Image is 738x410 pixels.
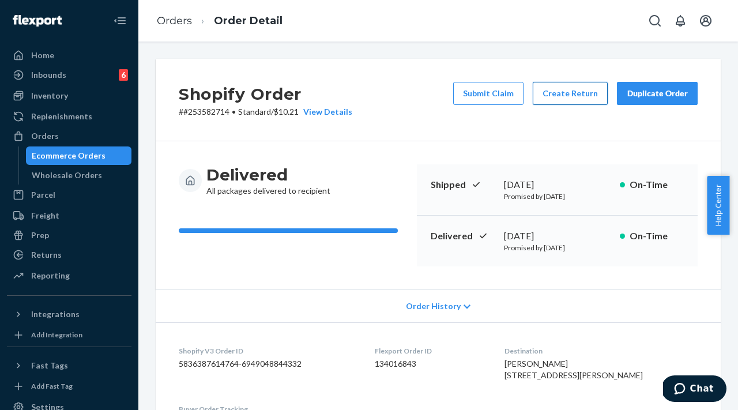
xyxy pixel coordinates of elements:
ol: breadcrumbs [148,4,292,38]
dt: Destination [504,346,698,356]
a: Reporting [7,266,131,285]
button: Open account menu [694,9,717,32]
a: Add Integration [7,328,131,342]
a: Orders [7,127,131,145]
a: Parcel [7,186,131,204]
button: View Details [299,106,352,118]
p: Shipped [431,178,495,191]
div: Duplicate Order [627,88,688,99]
div: Inventory [31,90,68,101]
a: Inbounds6 [7,66,131,84]
div: Ecommerce Orders [32,150,106,161]
a: Inventory [7,86,131,105]
button: Fast Tags [7,356,131,375]
a: Add Fast Tag [7,379,131,393]
span: Standard [238,107,271,116]
p: Delivered [431,230,495,243]
img: Flexport logo [13,15,62,27]
dd: 5836387614764-6949048844332 [179,358,356,370]
a: Prep [7,226,131,245]
a: Replenishments [7,107,131,126]
div: [DATE] [504,230,611,243]
a: Returns [7,246,131,264]
dd: 134016843 [375,358,487,370]
a: Wholesale Orders [26,166,132,185]
div: Fast Tags [31,360,68,371]
button: Create Return [533,82,608,105]
div: Add Fast Tag [31,381,73,391]
p: Promised by [DATE] [504,243,611,253]
p: On-Time [630,178,684,191]
div: [DATE] [504,178,611,191]
iframe: Opens a widget where you can chat to one of our agents [663,375,726,404]
button: Help Center [707,176,729,235]
dt: Flexport Order ID [375,346,487,356]
button: Open notifications [669,9,692,32]
div: Replenishments [31,111,92,122]
span: [PERSON_NAME] [STREET_ADDRESS][PERSON_NAME] [504,359,643,380]
div: Add Integration [31,330,82,340]
div: Reporting [31,270,70,281]
button: Duplicate Order [617,82,698,105]
div: Home [31,50,54,61]
button: Close Navigation [108,9,131,32]
a: Home [7,46,131,65]
a: Freight [7,206,131,225]
h2: Shopify Order [179,82,352,106]
a: Order Detail [214,14,283,27]
a: Ecommerce Orders [26,146,132,165]
div: Orders [31,130,59,142]
span: • [232,107,236,116]
div: Integrations [31,309,80,320]
span: Order History [406,300,461,312]
p: # #253582714 / $10.21 [179,106,352,118]
button: Open Search Box [643,9,667,32]
div: All packages delivered to recipient [206,164,330,197]
button: Integrations [7,305,131,324]
div: Freight [31,210,59,221]
div: Returns [31,249,62,261]
div: Wholesale Orders [32,170,102,181]
p: Promised by [DATE] [504,191,611,201]
h3: Delivered [206,164,330,185]
dt: Shopify V3 Order ID [179,346,356,356]
div: 6 [119,69,128,81]
div: Prep [31,230,49,241]
p: On-Time [630,230,684,243]
button: Submit Claim [453,82,524,105]
a: Orders [157,14,192,27]
div: Parcel [31,189,55,201]
div: Inbounds [31,69,66,81]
